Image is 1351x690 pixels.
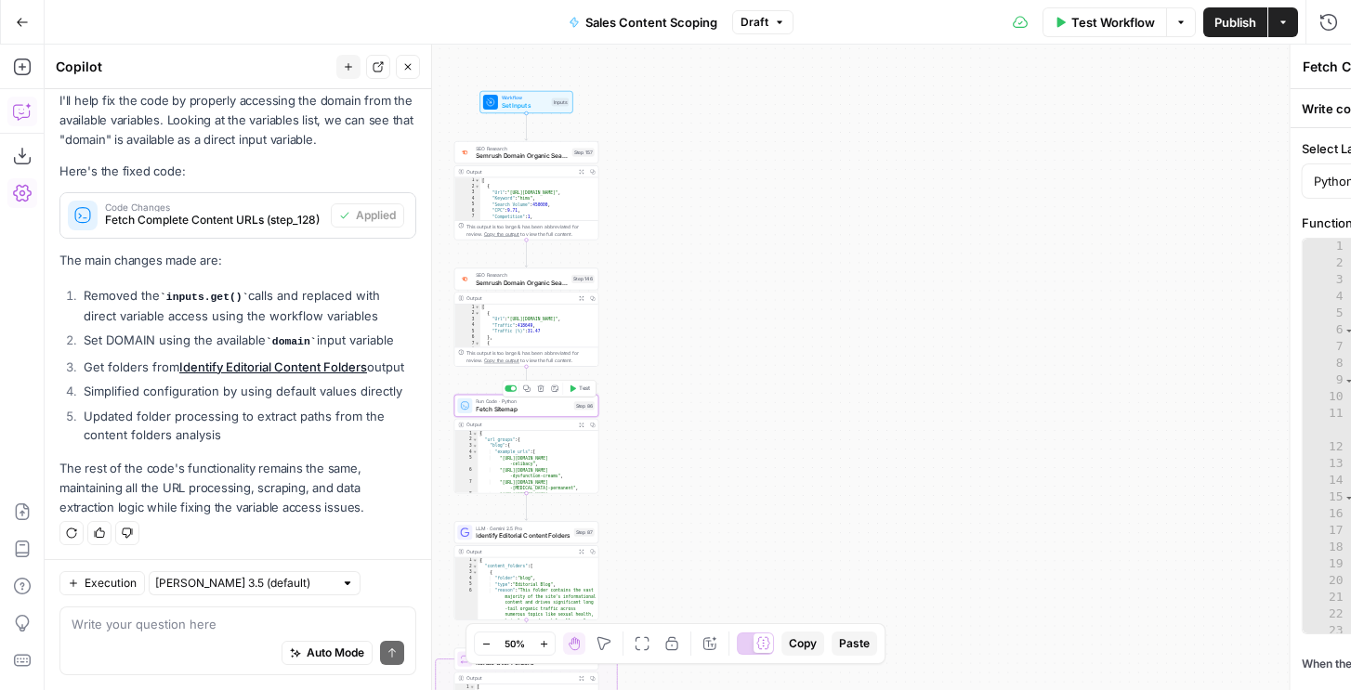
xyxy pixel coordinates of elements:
span: Draft [741,14,768,31]
div: 6 [454,334,480,341]
div: 8 [454,491,478,503]
span: Sales Content Scoping [585,13,717,32]
div: Inputs [552,98,570,106]
div: 2 [454,564,478,570]
button: Execution [59,571,145,595]
li: Get folders from output [79,358,416,376]
span: Toggle code folding, rows 3 through 17 [472,443,478,449]
span: Copy the output [484,231,519,237]
button: Test Workflow [1043,7,1166,37]
span: Auto Mode [307,644,364,661]
div: SEO ResearchSemrush Domain Organic Search KeywordsStep 157Output[ { "Url":"[URL][DOMAIN_NAME]", "... [454,141,598,240]
input: Claude Sonnet 3.5 (default) [155,574,334,592]
a: Identify Editorial Content Folders [179,359,367,374]
div: 6 [454,588,478,624]
span: Toggle code folding, rows 1 through 2741 [475,177,480,184]
p: Here's the fixed code: [59,162,416,181]
span: Toggle code folding, rows 7 through 11 [475,341,480,347]
span: Toggle code folding, rows 1 through 170 [472,557,478,564]
div: Step 146 [571,275,595,283]
code: domain [266,336,317,347]
g: Edge from step_157 to step_146 [525,240,528,267]
span: Toggle code folding, rows 2 through 12 [475,184,480,190]
li: Set DOMAIN using the available input variable [79,331,416,351]
span: Toggle code folding, rows 1 through 327 [472,431,478,437]
div: 3 [454,317,480,323]
span: 50% [505,636,525,651]
span: LLM · Gemini 2.5 Pro [476,525,570,532]
div: 3 [454,189,480,196]
div: SEO ResearchSemrush Domain Organic Search PagesStep 146Output[ { "Url":"[URL][DOMAIN_NAME]", "Tra... [454,267,598,366]
span: Identify Editorial Content Folders [476,531,570,540]
li: Simplified configuration by using default values directly [79,382,416,400]
div: 1 [454,431,478,437]
span: Code Changes [105,202,323,212]
div: 4 [454,449,478,455]
div: LLM · Gemini 2.5 ProIdentify Editorial Content FoldersStep 87Output{ "content_folders":[ { "folde... [454,521,598,619]
button: Applied [331,203,404,228]
div: 7 [454,214,480,220]
span: Semrush Domain Organic Search Keywords [476,151,568,161]
span: Toggle code folding, rows 3 through 17 [472,569,478,576]
button: Sales Content Scoping [557,7,728,37]
div: 5 [454,202,480,208]
div: 4 [454,576,478,582]
div: Copilot [56,58,331,76]
span: SEO Research [476,271,568,279]
div: 5 [454,581,478,588]
div: 2 [454,310,480,317]
div: 7 [454,479,478,491]
p: The rest of the code's functionality remains the same, maintaining all the URL processing, scrapi... [59,459,416,517]
p: I'll help fix the code by properly accessing the domain from the available variables. Looking at ... [59,91,416,150]
div: 6 [454,208,480,215]
div: 4 [454,322,480,329]
span: Copy the output [484,358,519,363]
li: Removed the calls and replaced with direct variable access using the workflow variables [79,286,416,325]
div: 3 [454,443,478,449]
g: Edge from step_86 to step_87 [525,493,528,520]
span: Fetch Complete Content URLs (step_128) [105,212,323,228]
span: Toggle code folding, rows 2 through 277 [472,436,478,443]
code: inputs.get() [160,292,248,303]
div: This output is too large & has been abbreviated for review. to view the full content. [466,349,594,364]
div: 1 [454,557,478,564]
li: Updated folder processing to extract paths from the content folders analysis [79,407,416,444]
p: The main changes made are: [59,251,416,270]
div: 5 [454,329,480,335]
img: otu06fjiulrdwrqmbs7xihm55rg9 [460,275,469,283]
span: Execution [85,575,137,592]
span: Run Code · Python [476,397,570,405]
div: 2 [454,436,478,443]
span: Test Workflow [1071,13,1155,32]
span: Test [579,384,590,393]
span: Toggle code folding, rows 4 through 15 [472,449,478,455]
span: Toggle code folding, rows 1 through 1247 [475,305,480,311]
span: Workflow [502,94,548,101]
span: SEO Research [476,145,568,152]
span: Publish [1214,13,1256,32]
div: 3 [454,569,478,576]
span: Applied [356,207,396,224]
div: 6 [454,467,478,479]
div: Output [466,674,572,682]
img: p4kt2d9mz0di8532fmfgvfq6uqa0 [460,149,469,157]
g: Edge from start to step_157 [525,113,528,140]
div: 4 [454,196,480,202]
div: 2 [454,184,480,190]
div: Run Code · PythonFetch SitemapStep 86TestOutput{ "url_groups":{ "blog":{ "example_urls":[ "[URL][... [454,395,598,493]
div: 1 [454,305,480,311]
div: 7 [454,341,480,347]
div: 1 [454,177,480,184]
div: Output [466,294,572,302]
span: Toggle code folding, rows 2 through 6 [475,310,480,317]
div: Output [466,168,572,176]
span: Toggle code folding, rows 2 through 135 [472,564,478,570]
span: Set Inputs [502,100,548,110]
div: This output is too large & has been abbreviated for review. to view the full content. [466,223,594,238]
div: Step 87 [574,528,595,537]
span: Fetch Sitemap [476,404,570,413]
button: Copy [781,631,824,656]
div: 5 [454,455,478,467]
span: Semrush Domain Organic Search Pages [476,278,568,287]
div: Output [466,548,572,555]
